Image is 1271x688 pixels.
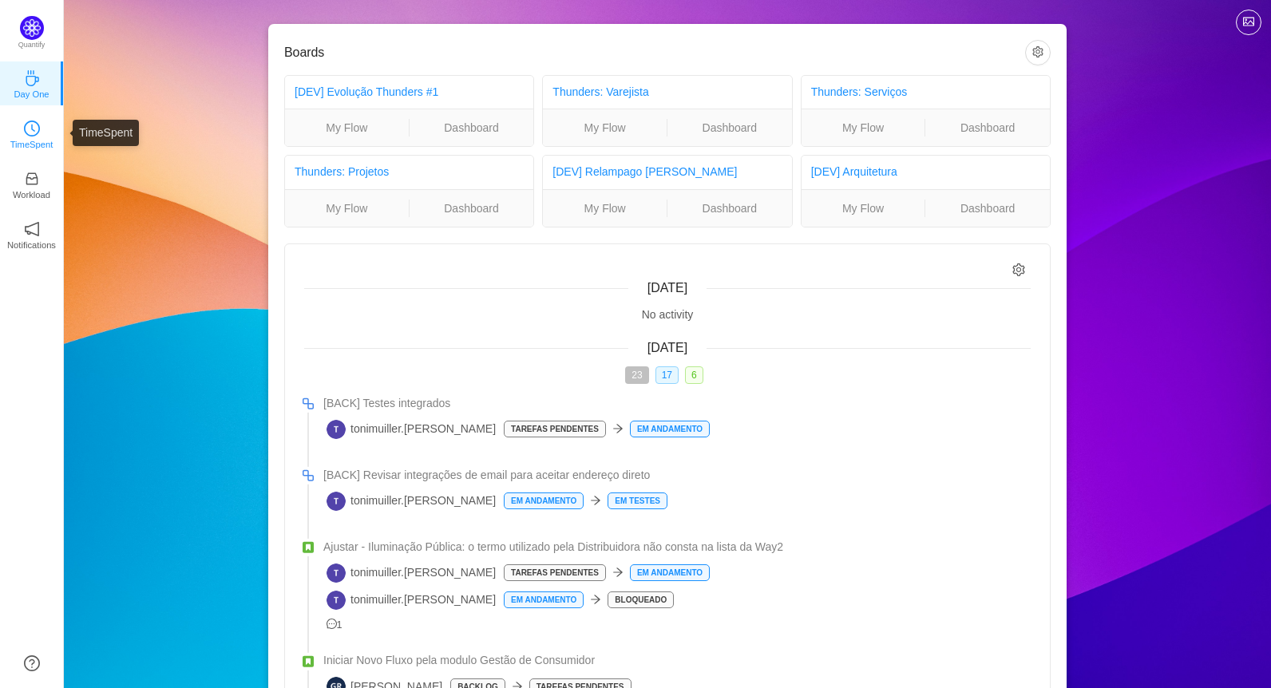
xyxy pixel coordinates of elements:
span: [DATE] [647,281,687,295]
img: T [327,563,346,583]
a: Thunders: Projetos [295,165,389,178]
span: Iniciar Novo Fluxo pela modulo Gestão de Consumidor [323,652,595,669]
span: [DATE] [647,341,687,354]
a: icon: inboxWorkload [24,176,40,192]
i: icon: notification [24,221,40,237]
span: [BACK] Revisar integrações de email para aceitar endereço direto [323,467,650,484]
a: Dashboard [667,200,792,217]
i: icon: arrow-right [612,567,624,578]
a: My Flow [802,200,925,217]
span: tonimuiller.[PERSON_NAME] [327,563,496,583]
i: icon: message [327,619,337,629]
a: Dashboard [925,200,1050,217]
button: icon: setting [1025,40,1051,65]
img: T [327,420,346,439]
img: T [327,492,346,511]
a: icon: question-circle [24,655,40,671]
a: Thunders: Varejista [552,85,648,98]
p: Em Andamento [631,421,709,437]
a: [BACK] Revisar integrações de email para aceitar endereço direto [323,467,1031,484]
a: [BACK] Testes integrados [323,395,1031,412]
span: tonimuiller.[PERSON_NAME] [327,591,496,610]
a: Dashboard [410,119,534,136]
span: Ajustar - Iluminação Pública: o termo utilizado pela Distribuidora não consta na lista da Way2 [323,539,783,556]
a: Iniciar Novo Fluxo pela modulo Gestão de Consumidor [323,652,1031,669]
a: Ajustar - Iluminação Pública: o termo utilizado pela Distribuidora não consta na lista da Way2 [323,539,1031,556]
a: icon: notificationNotifications [24,226,40,242]
p: Day One [14,87,49,101]
a: [DEV] Evolução Thunders #1 [295,85,438,98]
a: Dashboard [410,200,534,217]
a: Thunders: Serviços [811,85,908,98]
p: Quantify [18,40,46,51]
img: T [327,591,346,610]
i: icon: arrow-right [590,495,601,506]
p: Em Andamento [631,565,709,580]
a: Dashboard [667,119,792,136]
span: [BACK] Testes integrados [323,395,450,412]
p: Notifications [7,238,56,252]
i: icon: inbox [24,171,40,187]
a: My Flow [285,119,409,136]
p: Tarefas Pendentes [505,421,605,437]
h3: Boards [284,45,1025,61]
div: No activity [304,306,1031,323]
a: My Flow [285,200,409,217]
span: 23 [625,366,648,384]
i: icon: clock-circle [24,121,40,136]
a: icon: clock-circleTimeSpent [24,125,40,141]
i: icon: arrow-right [590,594,601,605]
span: 17 [655,366,679,384]
p: Workload [13,188,50,202]
a: [DEV] Relampago [PERSON_NAME] [552,165,737,178]
button: icon: picture [1236,10,1261,35]
a: [DEV] Arquitetura [811,165,897,178]
i: icon: coffee [24,70,40,86]
a: My Flow [543,200,667,217]
span: tonimuiller.[PERSON_NAME] [327,492,496,511]
span: 1 [327,619,342,631]
span: 6 [685,366,703,384]
a: icon: coffeeDay One [24,75,40,91]
p: TimeSpent [10,137,53,152]
span: tonimuiller.[PERSON_NAME] [327,420,496,439]
p: Bloqueado [608,592,673,607]
a: My Flow [543,119,667,136]
i: icon: arrow-right [612,423,624,434]
p: Em Andamento [505,493,583,508]
a: My Flow [802,119,925,136]
p: Em Andamento [505,592,583,607]
p: Em Testes [608,493,667,508]
img: Quantify [20,16,44,40]
a: Dashboard [925,119,1050,136]
p: Tarefas Pendentes [505,565,605,580]
i: icon: setting [1012,263,1026,277]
